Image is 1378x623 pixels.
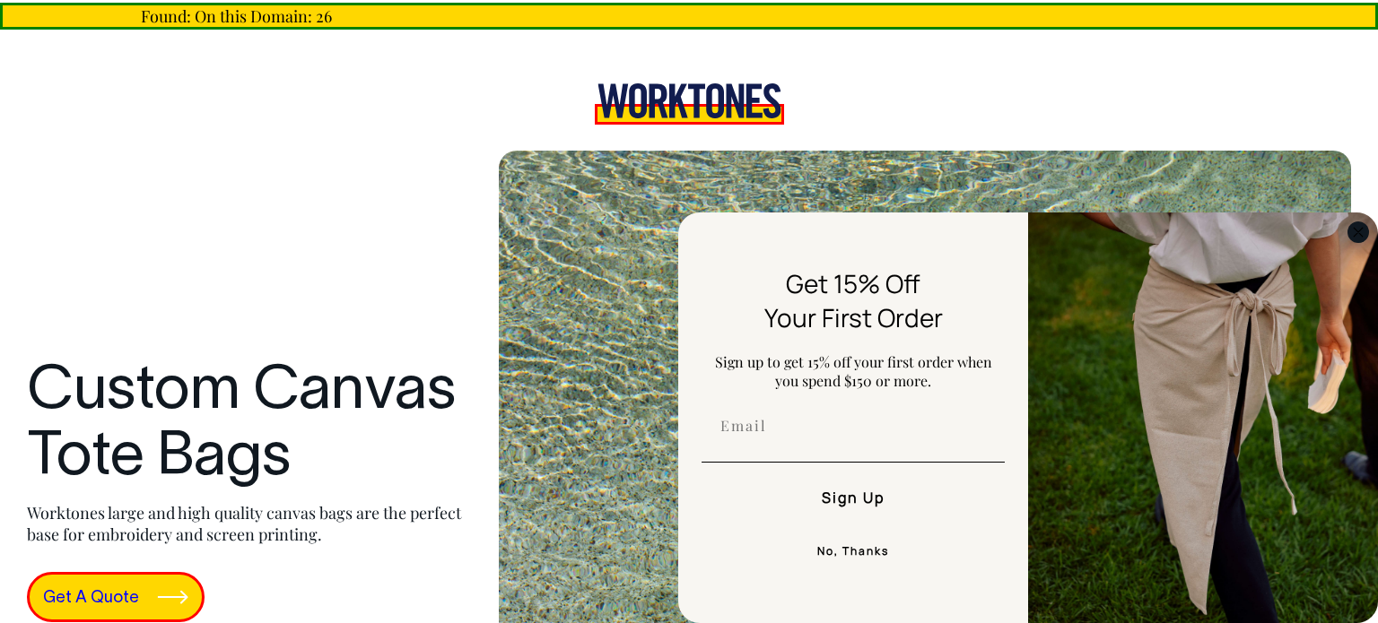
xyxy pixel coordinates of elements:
[27,359,463,494] h1: Custom Canvas Tote Bags
[705,480,1001,515] button: Sign Up
[764,300,943,334] span: Your First Order
[786,266,920,300] span: Get 15% Off
[1028,212,1378,623] img: 5e34ad8f-4f05-4173-92a8-ea475ee49ac9.jpeg
[705,408,1001,444] input: Email
[702,462,1005,463] img: underline
[678,212,1378,623] div: FLYOUT Form
[27,572,205,622] a: Get A Quote
[702,533,1005,569] button: No, Thanks
[27,502,463,545] p: Worktones large and high quality canvas bags are the perfect base for embroidery and screen print...
[1347,221,1369,243] button: Close dialog
[715,352,992,390] span: Sign up to get 15% off your first order when you spend $150 or more.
